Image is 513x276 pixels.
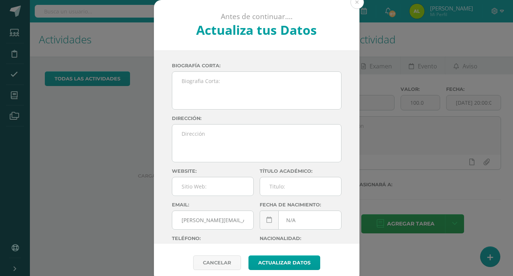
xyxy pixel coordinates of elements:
[172,236,254,241] label: Teléfono:
[172,63,342,68] label: Biografía corta:
[260,236,342,241] label: Nacionalidad:
[260,168,342,174] label: Título académico:
[174,21,339,39] h2: Actualiza tus Datos
[260,177,341,196] input: Titulo:
[172,116,342,121] label: Dirección:
[248,255,320,270] button: Actualizar datos
[260,211,341,229] input: Fecha de Nacimiento:
[172,168,254,174] label: Website:
[172,202,254,208] label: Email:
[193,255,241,270] a: Cancelar
[174,12,339,21] p: Antes de continuar....
[172,211,253,229] input: Correo Electronico:
[260,202,342,208] label: Fecha de nacimiento:
[172,177,253,196] input: Sitio Web:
